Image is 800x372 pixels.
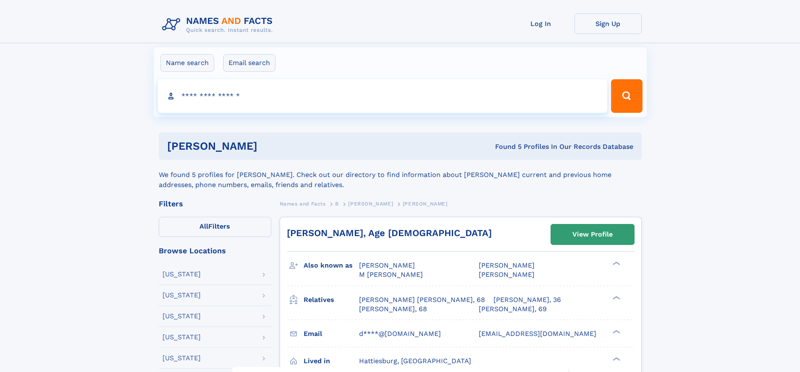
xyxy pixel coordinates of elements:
[611,356,621,362] div: ❯
[359,295,485,304] a: [PERSON_NAME] [PERSON_NAME], 68
[159,13,280,36] img: Logo Names and Facts
[160,54,214,72] label: Name search
[359,304,427,314] a: [PERSON_NAME], 68
[280,198,326,209] a: Names and Facts
[348,201,393,207] span: [PERSON_NAME]
[163,355,201,362] div: [US_STATE]
[479,261,535,269] span: [PERSON_NAME]
[403,201,448,207] span: [PERSON_NAME]
[158,79,608,113] input: search input
[199,222,208,230] span: All
[359,357,471,365] span: Hattiesburg, [GEOGRAPHIC_DATA]
[163,313,201,320] div: [US_STATE]
[335,201,339,207] span: B
[163,271,201,278] div: [US_STATE]
[493,295,561,304] a: [PERSON_NAME], 36
[348,198,393,209] a: [PERSON_NAME]
[376,142,633,151] div: Found 5 Profiles In Our Records Database
[479,271,535,278] span: [PERSON_NAME]
[479,330,596,338] span: [EMAIL_ADDRESS][DOMAIN_NAME]
[574,13,642,34] a: Sign Up
[159,217,271,237] label: Filters
[159,160,642,190] div: We found 5 profiles for [PERSON_NAME]. Check out our directory to find information about [PERSON_...
[359,261,415,269] span: [PERSON_NAME]
[611,295,621,300] div: ❯
[159,247,271,255] div: Browse Locations
[611,79,642,113] button: Search Button
[572,225,613,244] div: View Profile
[611,261,621,266] div: ❯
[223,54,275,72] label: Email search
[304,293,359,307] h3: Relatives
[304,327,359,341] h3: Email
[167,141,376,151] h1: [PERSON_NAME]
[551,224,634,245] a: View Profile
[359,271,423,278] span: M [PERSON_NAME]
[479,304,547,314] a: [PERSON_NAME], 69
[163,292,201,299] div: [US_STATE]
[304,354,359,368] h3: Lived in
[287,228,492,238] a: [PERSON_NAME], Age [DEMOGRAPHIC_DATA]
[335,198,339,209] a: B
[507,13,574,34] a: Log In
[163,334,201,341] div: [US_STATE]
[159,200,271,208] div: Filters
[611,329,621,334] div: ❯
[304,258,359,273] h3: Also known as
